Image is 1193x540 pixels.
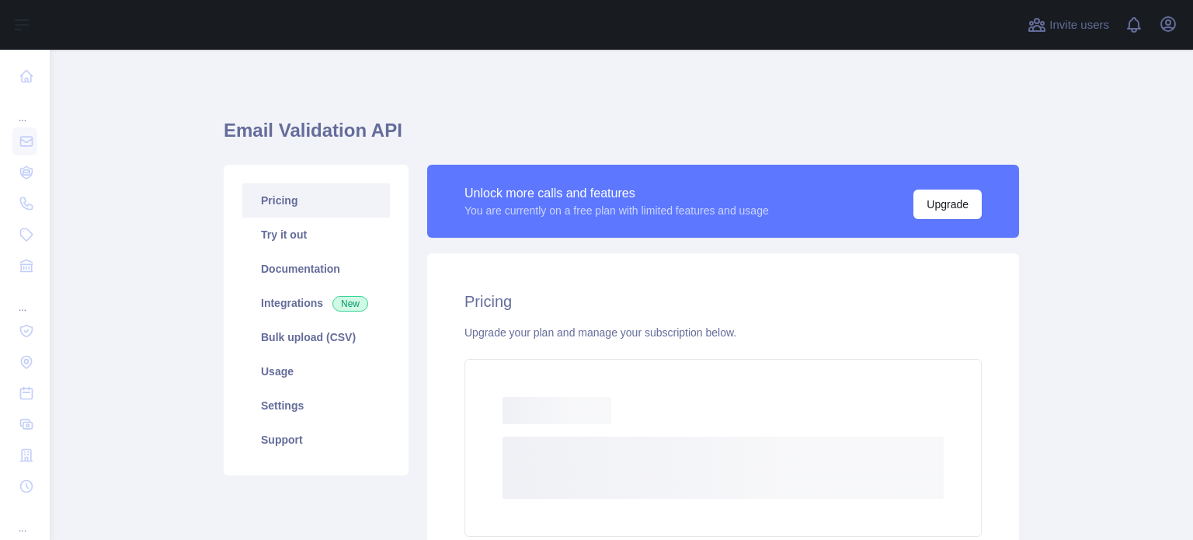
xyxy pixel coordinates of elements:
[242,388,390,423] a: Settings
[242,183,390,218] a: Pricing
[332,296,368,312] span: New
[12,283,37,314] div: ...
[12,93,37,124] div: ...
[464,184,769,203] div: Unlock more calls and features
[242,252,390,286] a: Documentation
[242,320,390,354] a: Bulk upload (CSV)
[464,291,982,312] h2: Pricing
[224,118,1019,155] h1: Email Validation API
[242,286,390,320] a: Integrations New
[464,203,769,218] div: You are currently on a free plan with limited features and usage
[1024,12,1112,37] button: Invite users
[464,325,982,340] div: Upgrade your plan and manage your subscription below.
[913,190,982,219] button: Upgrade
[242,218,390,252] a: Try it out
[242,423,390,457] a: Support
[12,503,37,535] div: ...
[242,354,390,388] a: Usage
[1049,16,1109,34] span: Invite users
